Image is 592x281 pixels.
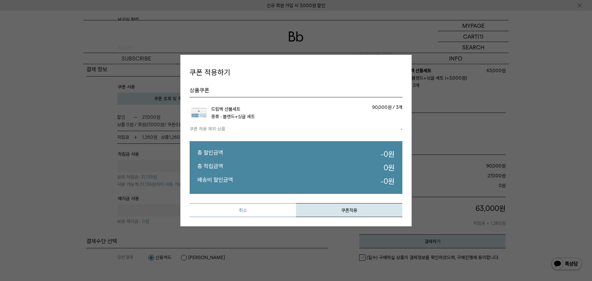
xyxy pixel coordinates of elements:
[380,176,395,186] dd: - 원
[190,104,208,122] img: 드립백 선물세트
[190,67,402,77] h4: 쿠폰 적용하기
[317,104,402,111] p: 90,000원 / 3개
[211,106,240,112] a: 드립백 선물세트
[384,176,388,185] strong: 0
[384,163,395,173] dd: 원
[190,87,402,97] h5: 상품쿠폰
[197,149,223,159] dt: 총 할인금액
[296,203,402,217] button: 쿠폰적용
[197,176,233,186] dt: 배송비 할인금액
[384,150,388,159] strong: 0
[384,163,388,172] strong: 0
[190,203,296,217] button: 취소
[197,163,223,173] dt: 총 적립금액
[211,114,255,119] span: 종류 : 블렌드+싱글 세트
[380,149,395,159] dd: - 원
[190,125,360,133] td: 쿠폰 적용 제외 상품
[360,125,402,133] div: -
